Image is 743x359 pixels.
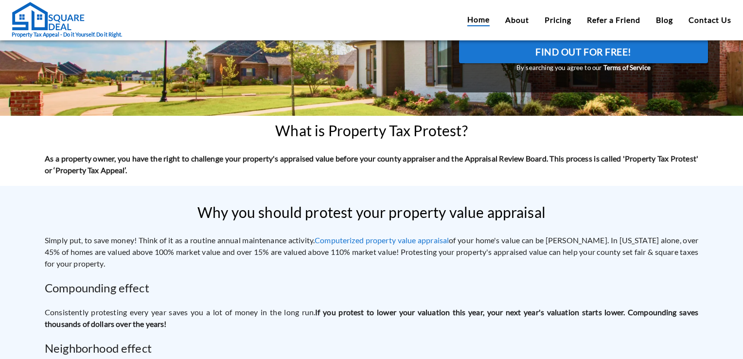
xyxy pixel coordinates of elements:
h2: Neighborhood effect [45,340,698,357]
h2: What is Property Tax Protest? [275,122,467,139]
button: Find Out For Free! [459,40,708,63]
span: We are offline. Please leave us a message. [20,114,170,212]
h2: Why you should protest your property value appraisal [197,204,546,221]
em: Driven by SalesIQ [76,237,124,244]
strong: If you protest to lower your valuation this year, your next year's valuation starts lower. Compou... [45,307,698,328]
a: Pricing [545,14,571,26]
em: Submit [142,282,177,295]
img: salesiqlogo_leal7QplfZFryJ6FIlVepeu7OftD7mt8q6exU6-34PB8prfIgodN67KcxXM9Y7JQ_.png [67,238,74,244]
small: By searching you agree to our [459,63,708,73]
div: Leave a message [51,54,163,67]
a: Contact Us [689,14,731,26]
img: Square Deal [12,1,85,31]
textarea: Type your message and click 'Submit' [5,248,185,282]
a: Terms of Service [603,64,651,72]
a: Refer a Friend [587,14,640,26]
h2: Compounding effect [45,279,698,297]
div: Minimize live chat window [159,5,183,28]
span: Find Out For Free! [535,44,632,60]
a: Property Tax Appeal - Do it Yourself. Do it Right. [12,1,122,39]
p: Simply put, to save money! Think of it as a routine annual maintenance activity. of your home's v... [45,234,698,269]
a: Blog [656,14,673,26]
a: Computerized property value appraisal [315,235,449,245]
a: About [505,14,529,26]
a: Home [467,14,490,26]
strong: As a property owner, you have the right to challenge your property's appraised value before your ... [45,154,698,175]
p: Consistently protesting every year saves you a lot of money in the long run. [45,306,698,330]
img: logo_Zg8I0qSkbAqR2WFHt3p6CTuqpyXMFPubPcD2OT02zFN43Cy9FUNNG3NEPhM_Q1qe_.png [17,58,41,64]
